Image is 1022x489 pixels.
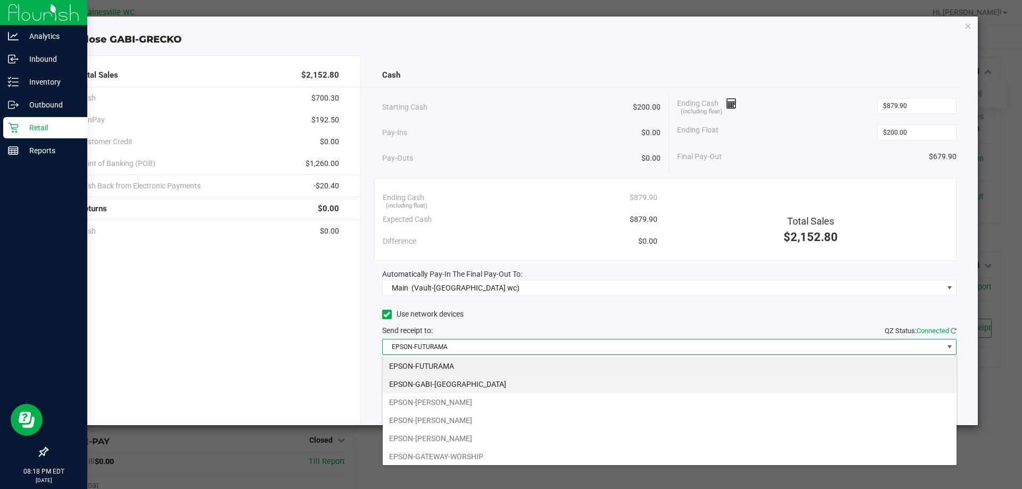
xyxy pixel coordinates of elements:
p: 08:18 PM EDT [5,467,83,476]
span: $0.00 [641,127,661,138]
li: EPSON-[PERSON_NAME] [383,393,957,411]
span: $0.00 [320,136,339,147]
p: Inbound [19,53,83,65]
div: Close GABI-GRECKO [52,32,978,47]
span: Main [392,284,408,292]
span: $2,152.80 [784,230,838,244]
span: Automatically Pay-In The Final Pay-Out To: [382,270,522,278]
span: $879.90 [630,192,657,203]
span: $2,152.80 [301,69,339,81]
span: Send receipt to: [382,326,433,335]
inline-svg: Reports [8,145,19,156]
label: Use network devices [382,309,464,320]
span: $0.00 [641,153,661,164]
span: Pay-Ins [382,127,407,138]
span: $0.00 [320,226,339,237]
span: Customer Credit [79,136,133,147]
span: Total Sales [787,216,834,227]
p: [DATE] [5,476,83,484]
li: EPSON-[PERSON_NAME] [383,429,957,447]
span: $0.00 [638,236,657,247]
span: Ending Cash [383,192,424,203]
p: Reports [19,144,83,157]
p: Analytics [19,30,83,43]
div: Returns [79,197,339,220]
p: Inventory [19,76,83,88]
li: EPSON-GABI-[GEOGRAPHIC_DATA] [383,375,957,393]
span: QZ Status: [885,327,957,335]
span: (including float) [386,202,427,211]
span: Pay-Outs [382,153,413,164]
span: Difference [383,236,416,247]
span: (including float) [681,107,722,117]
span: (Vault-[GEOGRAPHIC_DATA] wc) [411,284,520,292]
span: $192.50 [311,114,339,126]
span: Cash [382,69,400,81]
iframe: Resource center [11,404,43,436]
span: CanPay [79,114,105,126]
span: $700.30 [311,93,339,104]
inline-svg: Analytics [8,31,19,42]
span: Ending Cash [677,98,737,114]
p: Retail [19,121,83,134]
span: $879.90 [630,214,657,225]
span: $1,260.00 [306,158,339,169]
span: Ending Float [677,125,719,140]
span: Total Sales [79,69,118,81]
span: Connected [917,327,949,335]
span: Starting Cash [382,102,427,113]
span: $679.90 [929,151,957,162]
span: Cash Back from Electronic Payments [79,180,201,192]
inline-svg: Retail [8,122,19,133]
span: -$20.40 [314,180,339,192]
li: EPSON-FUTURAMA [383,357,957,375]
li: EPSON-[PERSON_NAME] [383,411,957,429]
p: Outbound [19,98,83,111]
inline-svg: Inventory [8,77,19,87]
span: $200.00 [633,102,661,113]
span: $0.00 [318,203,339,215]
span: Point of Banking (POB) [79,158,155,169]
inline-svg: Inbound [8,54,19,64]
span: EPSON-FUTURAMA [383,339,943,354]
span: Final Pay-Out [677,151,722,162]
inline-svg: Outbound [8,100,19,110]
li: EPSON-GATEWAY-WORSHIP [383,447,957,466]
span: Expected Cash [383,214,432,225]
